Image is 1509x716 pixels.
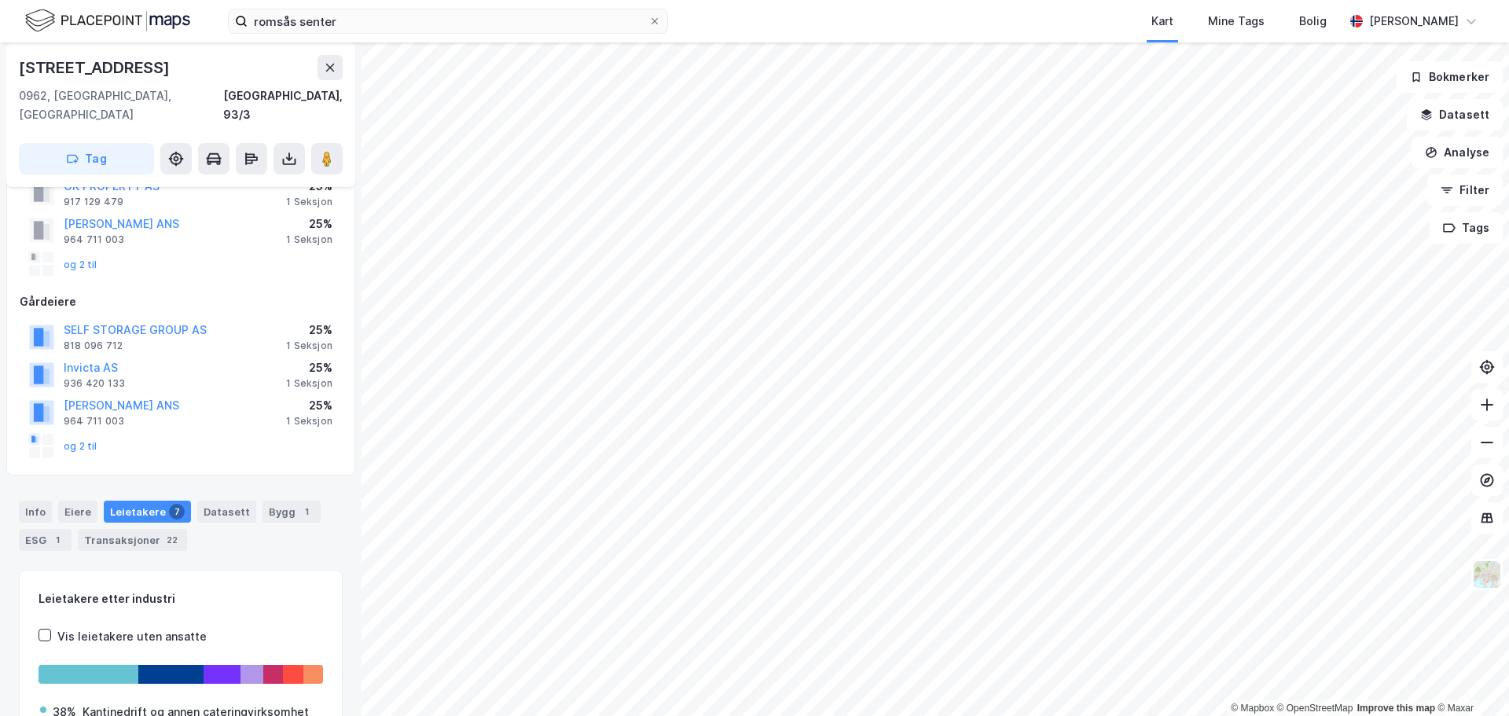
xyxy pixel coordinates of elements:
div: 964 711 003 [64,415,124,428]
div: Bygg [263,501,321,523]
div: Kart [1151,12,1173,31]
div: 917 129 479 [64,196,123,208]
div: 1 Seksjon [286,340,332,352]
button: Tag [19,143,154,174]
div: 936 420 133 [64,377,125,390]
div: 25% [286,321,332,340]
div: 1 Seksjon [286,377,332,390]
div: 964 711 003 [64,233,124,246]
div: Transaksjoner [78,529,187,551]
div: Datasett [197,501,256,523]
button: Tags [1430,212,1503,244]
div: 1 Seksjon [286,415,332,428]
div: ESG [19,529,72,551]
div: Eiere [58,501,97,523]
div: Vis leietakere uten ansatte [57,627,207,646]
div: 25% [286,215,332,233]
div: Leietakere [104,501,191,523]
div: 7 [169,504,185,520]
div: 25% [286,358,332,377]
button: Bokmerker [1397,61,1503,93]
div: Bolig [1299,12,1327,31]
img: logo.f888ab2527a4732fd821a326f86c7f29.svg [25,7,190,35]
button: Filter [1427,174,1503,206]
div: 1 [50,532,65,548]
div: Gårdeiere [20,292,342,311]
div: 818 096 712 [64,340,123,352]
div: Leietakere etter industri [39,589,323,608]
input: Søk på adresse, matrikkel, gårdeiere, leietakere eller personer [248,9,648,33]
div: [GEOGRAPHIC_DATA], 93/3 [223,86,343,124]
div: 0962, [GEOGRAPHIC_DATA], [GEOGRAPHIC_DATA] [19,86,223,124]
a: Mapbox [1231,703,1274,714]
div: 1 [299,504,314,520]
div: Info [19,501,52,523]
a: OpenStreetMap [1277,703,1353,714]
iframe: Chat Widget [1430,641,1509,716]
div: 1 Seksjon [286,233,332,246]
div: 25% [286,396,332,415]
img: Z [1472,560,1502,589]
div: Mine Tags [1208,12,1265,31]
div: 22 [163,532,181,548]
div: [PERSON_NAME] [1369,12,1459,31]
div: [STREET_ADDRESS] [19,55,173,80]
button: Datasett [1407,99,1503,130]
a: Improve this map [1357,703,1435,714]
div: 1 Seksjon [286,196,332,208]
button: Analyse [1412,137,1503,168]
